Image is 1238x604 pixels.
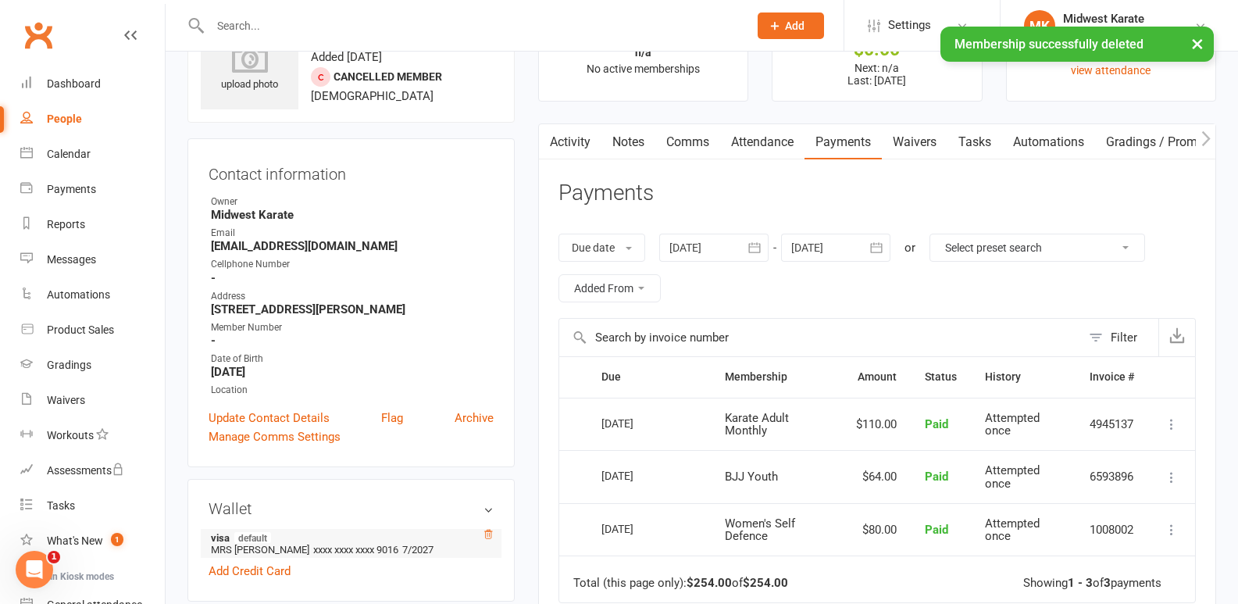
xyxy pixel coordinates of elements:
td: $110.00 [842,398,911,451]
li: MRS [PERSON_NAME] [209,529,494,558]
div: Member Number [211,320,494,335]
div: Payments [47,183,96,195]
a: Attendance [720,124,805,160]
a: Manage Comms Settings [209,427,341,446]
div: Midwest Karate Saskatoon [1063,26,1194,40]
h3: Contact information [209,159,494,183]
strong: $254.00 [743,576,788,590]
a: Clubworx [19,16,58,55]
div: Date of Birth [211,352,494,366]
div: Reports [47,218,85,231]
th: Amount [842,357,911,397]
div: [DATE] [601,463,673,488]
strong: - [211,334,494,348]
div: Midwest Karate [1063,12,1194,26]
a: Notes [601,124,655,160]
a: Activity [539,124,601,160]
td: $80.00 [842,503,911,556]
div: Waivers [47,394,85,406]
div: Cellphone Number [211,257,494,272]
a: Comms [655,124,720,160]
strong: Midwest Karate [211,208,494,222]
button: Added From [558,274,661,302]
span: Karate Adult Monthly [725,411,789,438]
a: Tasks [947,124,1002,160]
td: $64.00 [842,450,911,503]
a: Messages [20,242,165,277]
div: Membership successfully deleted [940,27,1214,62]
span: Paid [925,523,948,537]
input: Search by invoice number [559,319,1081,356]
div: Messages [47,253,96,266]
a: Automations [20,277,165,313]
span: BJJ Youth [725,470,778,484]
div: Email [211,226,494,241]
span: 1 [111,533,123,546]
div: Showing of payments [1023,577,1161,590]
div: Automations [47,288,110,301]
button: Add [758,13,824,39]
span: xxxx xxxx xxxx 9016 [313,544,398,556]
div: Calendar [47,148,91,160]
div: or [904,238,915,257]
div: Workouts [47,429,94,441]
span: Settings [888,8,931,43]
a: Add Credit Card [209,562,291,581]
span: [DEMOGRAPHIC_DATA] [311,89,433,103]
span: Paid [925,470,948,484]
div: People [47,113,82,125]
input: Search... [205,15,737,37]
a: Gradings [20,348,165,383]
span: Paid [925,417,948,431]
div: Dashboard [47,77,101,90]
span: default [234,531,272,544]
a: Reports [20,207,165,242]
div: Gradings [47,359,91,371]
th: Membership [711,357,842,397]
strong: visa [211,531,486,544]
button: × [1183,27,1211,60]
div: [DATE] [601,411,673,435]
h3: Payments [558,181,654,206]
a: Assessments [20,453,165,488]
h3: Wallet [209,500,494,517]
div: MK [1024,10,1055,41]
a: Flag [381,409,403,427]
a: Payments [805,124,882,160]
td: 1008002 [1076,503,1148,556]
td: 4945137 [1076,398,1148,451]
a: Waivers [882,124,947,160]
div: [DATE] [601,516,673,541]
a: Payments [20,172,165,207]
a: People [20,102,165,137]
a: Workouts [20,418,165,453]
div: Filter [1111,328,1137,347]
span: 7/2027 [402,544,433,556]
div: Address [211,289,494,304]
a: Calendar [20,137,165,172]
a: view attendance [1071,64,1151,77]
span: Women's Self Defence [725,516,795,544]
strong: [STREET_ADDRESS][PERSON_NAME] [211,302,494,316]
button: Filter [1081,319,1158,356]
span: Cancelled member [334,70,442,83]
span: 1 [48,551,60,563]
div: Total (this page only): of [573,577,788,590]
p: Next: n/a Last: [DATE] [787,62,967,87]
th: Status [911,357,971,397]
div: Tasks [47,499,75,512]
a: Dashboard [20,66,165,102]
strong: - [211,271,494,285]
strong: 1 - 3 [1068,576,1093,590]
div: What's New [47,534,103,547]
th: History [971,357,1076,397]
a: Automations [1002,124,1095,160]
span: Attempted once [985,411,1040,438]
strong: [DATE] [211,365,494,379]
span: No active memberships [587,63,700,75]
strong: 3 [1104,576,1111,590]
div: Owner [211,195,494,209]
span: Attempted once [985,463,1040,491]
div: Product Sales [47,323,114,336]
a: Product Sales [20,313,165,348]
